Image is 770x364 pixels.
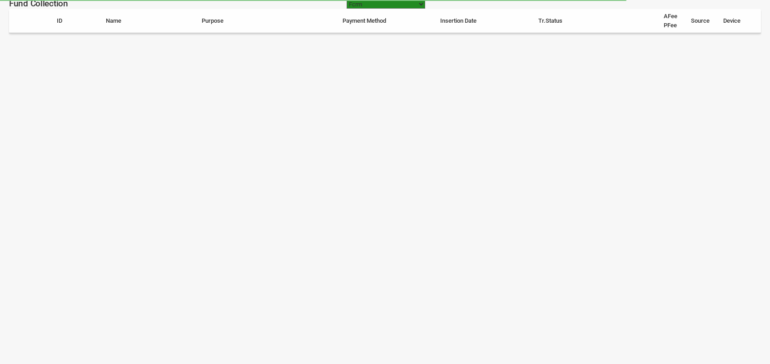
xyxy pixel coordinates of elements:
th: Insertion Date [433,9,532,33]
li: PFee [664,21,677,30]
th: Payment Method [336,9,433,33]
th: Source [684,9,716,33]
th: Tr.Status [532,9,630,33]
th: Purpose [195,9,336,33]
li: AFee [664,12,677,21]
th: Name [99,9,194,33]
th: Device [716,9,747,33]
